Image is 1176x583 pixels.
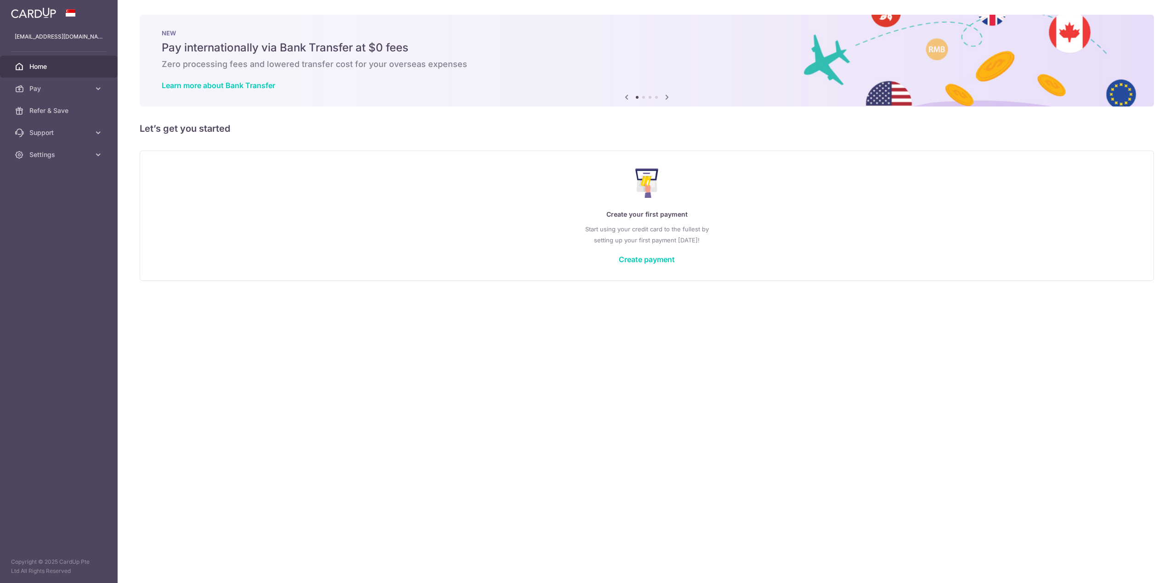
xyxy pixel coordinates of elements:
[15,32,103,41] p: [EMAIL_ADDRESS][DOMAIN_NAME]
[29,106,90,115] span: Refer & Save
[11,7,56,18] img: CardUp
[158,209,1135,220] p: Create your first payment
[162,59,1132,70] h6: Zero processing fees and lowered transfer cost for your overseas expenses
[158,224,1135,246] p: Start using your credit card to the fullest by setting up your first payment [DATE]!
[162,81,275,90] a: Learn more about Bank Transfer
[635,168,659,198] img: Make Payment
[162,40,1132,55] h5: Pay internationally via Bank Transfer at $0 fees
[162,29,1132,37] p: NEW
[29,62,90,71] span: Home
[29,150,90,159] span: Settings
[29,84,90,93] span: Pay
[29,128,90,137] span: Support
[140,121,1154,136] h5: Let’s get you started
[140,15,1154,107] img: Bank transfer banner
[619,255,675,264] a: Create payment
